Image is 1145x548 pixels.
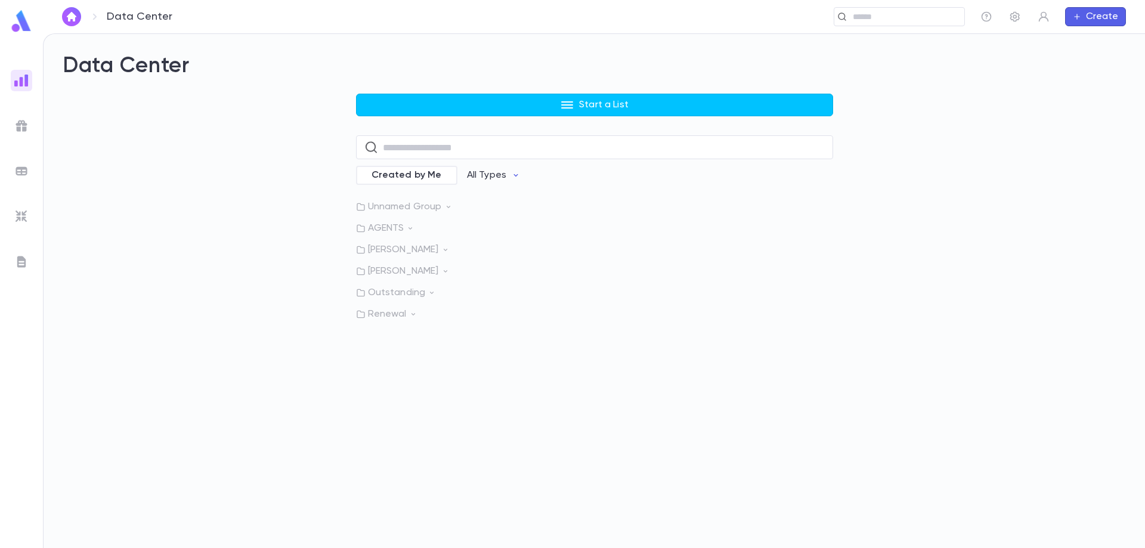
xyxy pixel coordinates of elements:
[356,166,457,185] div: Created by Me
[356,94,833,116] button: Start a List
[14,255,29,269] img: letters_grey.7941b92b52307dd3b8a917253454ce1c.svg
[64,12,79,21] img: home_white.a664292cf8c1dea59945f0da9f25487c.svg
[356,201,833,213] p: Unnamed Group
[356,287,833,299] p: Outstanding
[364,169,449,181] span: Created by Me
[107,10,172,23] p: Data Center
[14,73,29,88] img: reports_gradient.dbe2566a39951672bc459a78b45e2f92.svg
[63,53,1126,79] h2: Data Center
[356,222,833,234] p: AGENTS
[14,119,29,133] img: campaigns_grey.99e729a5f7ee94e3726e6486bddda8f1.svg
[579,99,629,111] p: Start a List
[457,164,530,187] button: All Types
[356,265,833,277] p: [PERSON_NAME]
[467,169,506,181] p: All Types
[14,164,29,178] img: batches_grey.339ca447c9d9533ef1741baa751efc33.svg
[10,10,33,33] img: logo
[356,308,833,320] p: Renewal
[14,209,29,224] img: imports_grey.530a8a0e642e233f2baf0ef88e8c9fcb.svg
[356,244,833,256] p: [PERSON_NAME]
[1065,7,1126,26] button: Create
